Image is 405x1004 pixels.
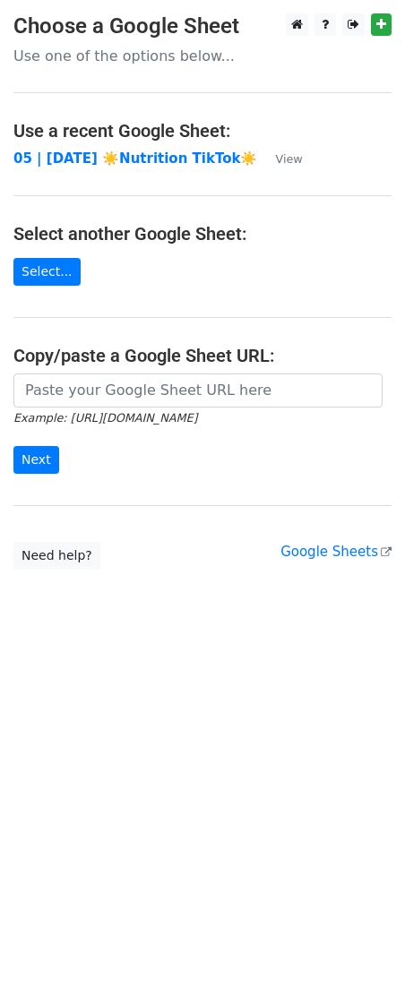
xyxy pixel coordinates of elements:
[257,150,302,167] a: View
[13,13,392,39] h3: Choose a Google Sheet
[13,223,392,245] h4: Select another Google Sheet:
[13,47,392,65] p: Use one of the options below...
[13,150,257,167] a: 05 | [DATE] ☀️Nutrition TikTok☀️
[13,258,81,286] a: Select...
[13,345,392,366] h4: Copy/paste a Google Sheet URL:
[13,120,392,142] h4: Use a recent Google Sheet:
[280,544,392,560] a: Google Sheets
[13,411,197,425] small: Example: [URL][DOMAIN_NAME]
[13,542,100,570] a: Need help?
[275,152,302,166] small: View
[13,373,383,408] input: Paste your Google Sheet URL here
[13,446,59,474] input: Next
